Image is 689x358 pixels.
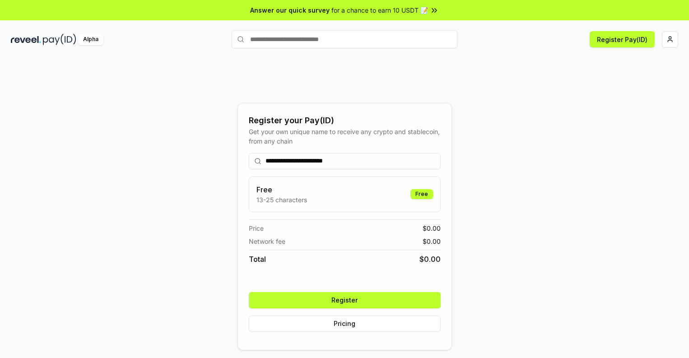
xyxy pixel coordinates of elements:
[256,195,307,205] p: 13-25 characters
[249,223,264,233] span: Price
[250,5,330,15] span: Answer our quick survey
[249,316,441,332] button: Pricing
[410,189,433,199] div: Free
[249,254,266,265] span: Total
[419,254,441,265] span: $ 0.00
[256,184,307,195] h3: Free
[78,34,103,45] div: Alpha
[11,34,41,45] img: reveel_dark
[249,127,441,146] div: Get your own unique name to receive any crypto and stablecoin, from any chain
[249,237,285,246] span: Network fee
[331,5,428,15] span: for a chance to earn 10 USDT 📝
[249,292,441,308] button: Register
[590,31,655,47] button: Register Pay(ID)
[423,237,441,246] span: $ 0.00
[249,114,441,127] div: Register your Pay(ID)
[43,34,76,45] img: pay_id
[423,223,441,233] span: $ 0.00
